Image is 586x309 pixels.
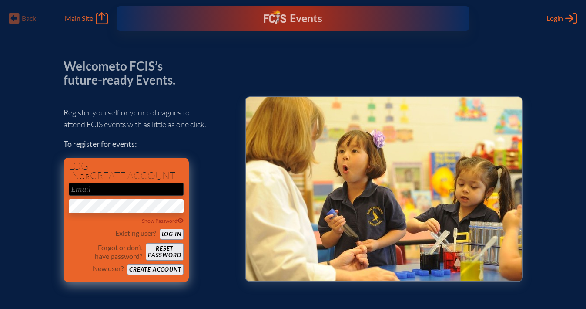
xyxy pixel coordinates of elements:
button: Log in [160,229,184,240]
span: Main Site [65,14,93,23]
span: or [79,172,90,181]
p: Welcome to FCIS’s future-ready Events. [64,59,185,87]
button: Create account [127,264,183,275]
input: Email [69,183,184,196]
img: Events [246,97,522,281]
p: Register yourself or your colleagues to attend FCIS events with as little as one click. [64,107,231,130]
h1: Log in create account [69,161,184,181]
p: To register for events: [64,138,231,150]
span: Show Password [142,217,184,224]
button: Resetpassword [146,243,183,261]
p: New user? [93,264,124,273]
span: Login [546,14,563,23]
div: FCIS Events — Future ready [219,10,368,26]
p: Existing user? [115,229,156,238]
p: Forgot or don’t have password? [69,243,143,261]
a: Main Site [65,12,107,24]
